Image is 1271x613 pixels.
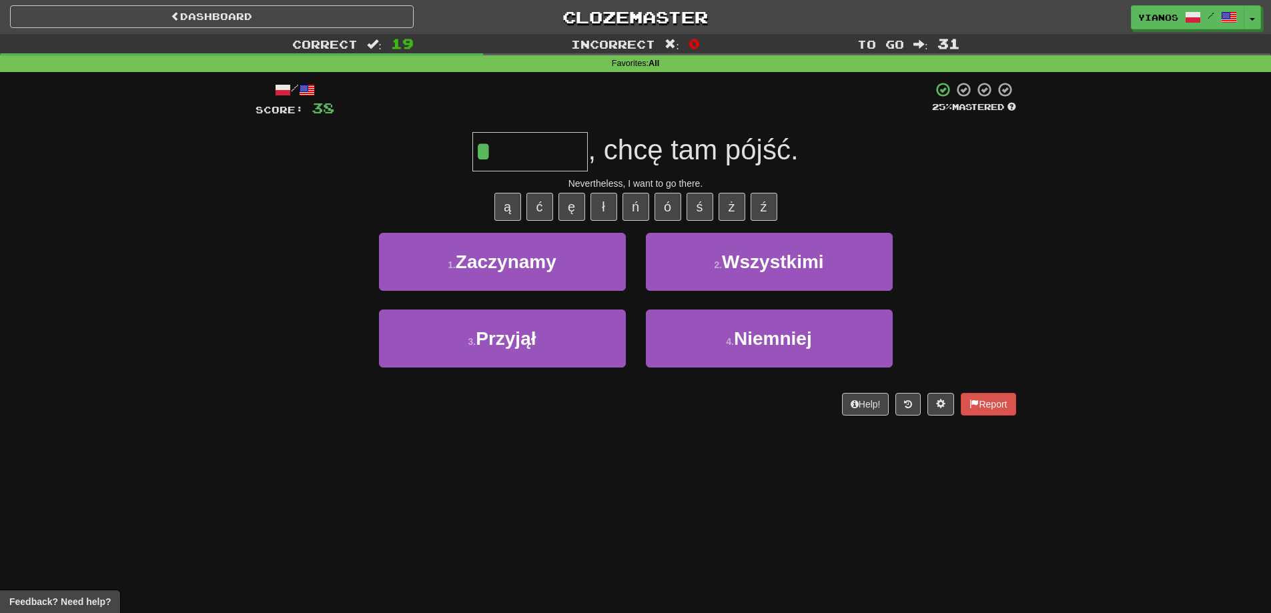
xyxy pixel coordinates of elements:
small: 2 . [714,259,722,270]
span: , chcę tam pójść. [588,134,798,165]
span: Przyjął [476,328,536,349]
span: Zaczynamy [456,251,556,272]
span: : [665,39,679,50]
span: yianos [1138,11,1178,23]
button: ś [687,193,713,221]
span: To go [857,37,904,51]
button: 3.Przyjął [379,310,626,368]
button: ń [622,193,649,221]
span: 38 [312,99,334,116]
span: Score: [256,104,304,115]
span: Wszystkimi [722,251,824,272]
button: 2.Wszystkimi [646,233,893,291]
button: Help! [842,393,889,416]
button: ó [655,193,681,221]
button: ż [719,193,745,221]
span: 25 % [932,101,952,112]
small: 1 . [448,259,456,270]
span: : [913,39,928,50]
div: Nevertheless, I want to go there. [256,177,1016,190]
strong: All [649,59,659,68]
span: Correct [292,37,358,51]
span: Incorrect [571,37,655,51]
span: / [1208,11,1214,20]
div: / [256,81,334,98]
a: yianos / [1131,5,1244,29]
span: Open feedback widget [9,595,111,608]
small: 3 . [468,336,476,347]
button: ź [751,193,777,221]
a: Dashboard [10,5,414,28]
button: Round history (alt+y) [895,393,921,416]
span: 31 [937,35,960,51]
a: Clozemaster [434,5,837,29]
small: 4 . [726,336,734,347]
button: ł [590,193,617,221]
span: 19 [391,35,414,51]
button: ą [494,193,521,221]
button: Report [961,393,1015,416]
span: : [367,39,382,50]
button: 1.Zaczynamy [379,233,626,291]
div: Mastered [932,101,1016,113]
span: 0 [689,35,700,51]
button: ć [526,193,553,221]
span: Niemniej [734,328,812,349]
button: 4.Niemniej [646,310,893,368]
button: ę [558,193,585,221]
